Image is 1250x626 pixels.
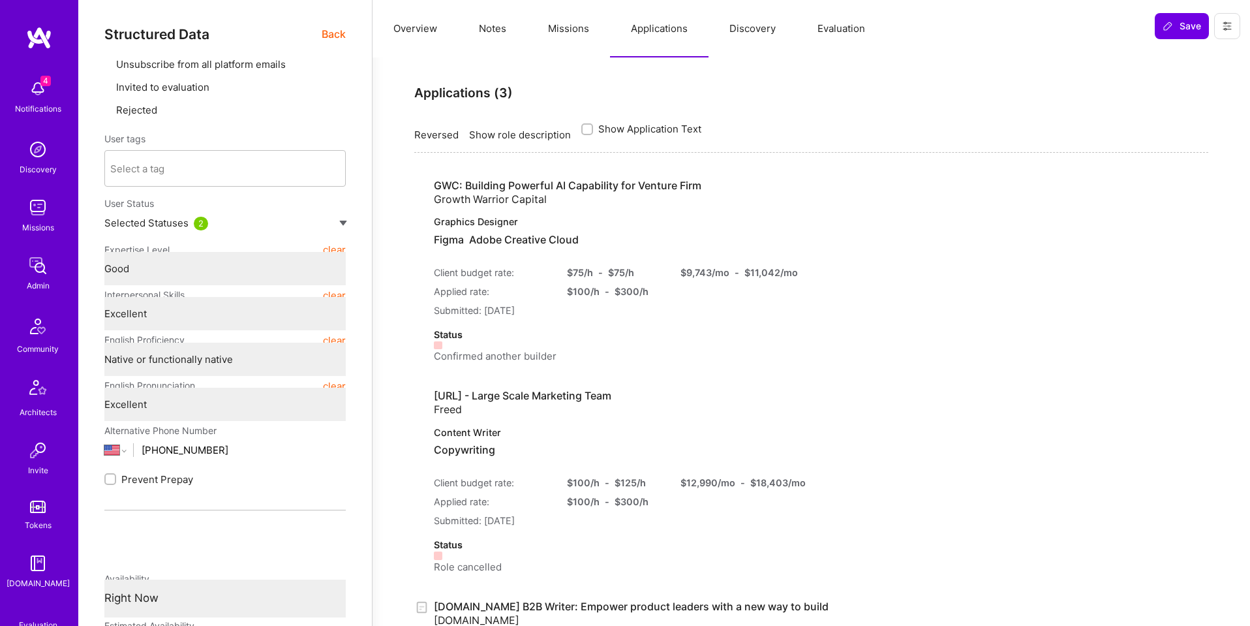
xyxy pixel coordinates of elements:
[22,374,53,405] img: Architects
[26,26,52,50] img: logo
[25,550,51,576] img: guide book
[414,600,434,615] div: Created
[339,221,347,226] img: caret
[567,266,593,279] div: $ 75 /h
[323,283,346,307] button: clear
[121,473,193,486] span: Prevent Prepay
[735,266,739,279] div: -
[414,392,424,402] i: icon Application
[605,285,609,298] div: -
[414,181,424,191] i: icon Application
[434,495,551,509] div: Applied rate:
[104,283,185,307] span: Interpersonal Skills
[22,221,54,234] div: Missions
[104,567,346,591] div: Availability
[567,285,600,298] div: $ 100 /h
[104,198,154,209] span: User Status
[33,608,43,618] i: icon SelectionTeam
[434,476,551,490] div: Client budget rate:
[1155,13,1209,39] button: Save
[434,560,778,574] div: Role cancelled
[25,136,51,163] img: discovery
[605,476,609,490] div: -
[30,501,46,513] img: tokens
[434,193,547,206] span: Growth Warrior Capital
[116,58,286,70] span: Unsubscribe from all platform emails
[605,495,609,509] div: -
[116,104,157,116] span: Rejected
[414,129,459,141] span: Reversed
[20,163,57,176] div: Discovery
[330,165,337,172] i: icon Chevron
[40,76,51,86] span: 4
[110,162,164,176] div: Select a tag
[323,374,346,398] button: clear
[322,26,346,42] span: Back
[434,389,778,455] a: [URL] - Large Scale Marketing TeamFreedContent WriterCopywriting
[750,476,806,490] div: $ 18,403 /mo
[7,576,70,590] div: [DOMAIN_NAME]
[104,374,195,398] span: English Pronunciation
[22,311,53,342] img: Community
[434,538,778,552] div: Status
[414,600,429,615] i: icon Application
[104,26,209,42] span: Structured Data
[28,463,48,477] div: Invite
[434,285,551,298] div: Applied rate:
[414,85,513,101] strong: Applications ( 3 )
[25,195,51,221] img: teamwork
[323,328,346,352] button: clear
[17,342,59,356] div: Community
[469,129,571,141] span: Show role description
[434,234,464,245] div: Figma
[104,217,189,229] span: Selected Statuses
[104,425,217,436] span: Alternative Phone Number
[142,433,346,467] input: +1 (000) 000-0000
[434,328,778,341] div: Status
[116,81,209,93] span: Invited to evaluation
[434,266,551,279] div: Client budget rate:
[615,495,648,509] div: $ 300 /h
[414,389,434,403] div: Created
[434,403,462,416] span: Freed
[434,215,778,228] p: Graphics Designer
[744,266,798,279] div: $ 11,042 /mo
[25,518,52,532] div: Tokens
[414,179,434,193] div: Created
[434,179,778,245] a: GWC: Building Powerful AI Capability for Venture FirmGrowth Warrior CapitalGraphics DesignerFigma...
[434,426,778,439] p: Content Writer
[740,476,745,490] div: -
[434,445,495,455] div: Copywriting
[15,102,61,116] div: Notifications
[598,266,603,279] div: -
[567,495,600,509] div: $ 100 /h
[598,122,701,136] span: Show Application Text
[1163,20,1201,33] span: Save
[25,76,51,102] img: bell
[27,279,50,292] div: Admin
[567,476,600,490] div: $ 100 /h
[104,238,170,262] span: Expertise Level
[104,133,145,145] label: User tags
[615,285,648,298] div: $ 300 /h
[194,217,208,230] div: 2
[434,304,778,317] div: Submitted: [DATE]
[20,405,57,419] div: Architects
[434,514,778,527] div: Submitted: [DATE]
[680,266,729,279] div: $ 9,743 /mo
[680,476,735,490] div: $ 12,990 /mo
[323,238,346,262] button: clear
[469,234,579,245] div: Adobe Creative Cloud
[608,266,634,279] div: $ 75 /h
[25,253,51,279] img: admin teamwork
[25,437,51,463] img: Invite
[434,349,778,363] div: Confirmed another builder
[104,328,185,352] span: English Proficiency
[615,476,646,490] div: $ 125 /h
